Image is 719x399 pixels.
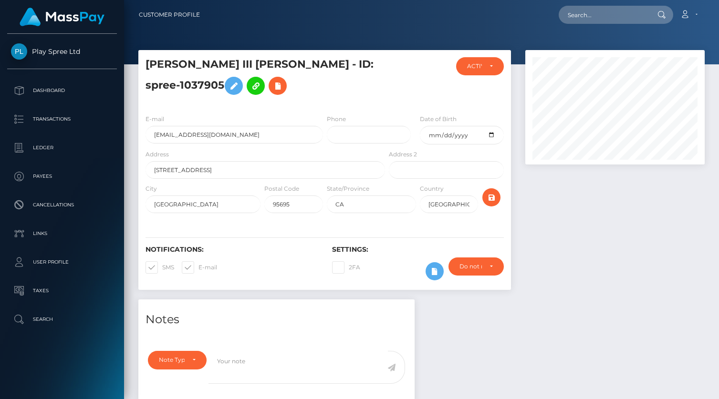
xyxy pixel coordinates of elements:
[264,184,299,193] label: Postal Code
[420,184,444,193] label: Country
[448,257,504,276] button: Do not require
[7,250,117,274] a: User Profile
[467,62,482,70] div: ACTIVE
[7,79,117,102] a: Dashboard
[459,263,482,270] div: Do not require
[332,261,360,274] label: 2FA
[11,169,113,184] p: Payees
[7,193,117,217] a: Cancellations
[7,222,117,246] a: Links
[7,47,117,56] span: Play Spree Ltd
[11,255,113,269] p: User Profile
[7,164,117,188] a: Payees
[420,115,457,123] label: Date of Birth
[11,312,113,327] p: Search
[146,57,380,100] h5: [PERSON_NAME] III [PERSON_NAME] - ID: spree-1037905
[389,150,417,159] label: Address 2
[146,246,318,254] h6: Notifications:
[11,198,113,212] p: Cancellations
[7,136,117,160] a: Ledger
[146,311,407,328] h4: Notes
[11,43,27,60] img: Play Spree Ltd
[456,57,504,75] button: ACTIVE
[11,226,113,241] p: Links
[11,83,113,98] p: Dashboard
[182,261,217,274] label: E-mail
[332,246,504,254] h6: Settings:
[7,107,117,131] a: Transactions
[148,351,207,369] button: Note Type
[159,356,185,364] div: Note Type
[327,115,346,123] label: Phone
[20,8,104,26] img: MassPay Logo
[146,115,164,123] label: E-mail
[11,112,113,126] p: Transactions
[139,5,200,25] a: Customer Profile
[146,184,157,193] label: City
[7,307,117,331] a: Search
[559,6,648,24] input: Search...
[146,150,169,159] label: Address
[146,261,174,274] label: SMS
[327,184,369,193] label: State/Province
[7,279,117,303] a: Taxes
[11,284,113,298] p: Taxes
[11,141,113,155] p: Ledger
